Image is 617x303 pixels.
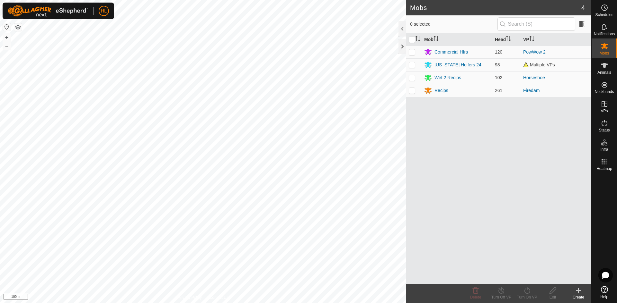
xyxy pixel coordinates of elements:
span: 0 selected [410,21,497,28]
th: Mob [422,33,492,46]
a: Help [592,283,617,301]
p-sorticon: Activate to sort [506,37,511,42]
p-sorticon: Activate to sort [415,37,420,42]
th: Head [492,33,521,46]
span: 4 [581,3,585,13]
a: Firedam [523,88,540,93]
div: Create [566,294,591,300]
a: PowWow 2 [523,49,546,55]
span: VPs [601,109,608,113]
input: Search (S) [497,17,575,31]
div: Commercial Hfrs [434,49,468,55]
img: Gallagher Logo [8,5,88,17]
button: + [3,34,11,41]
div: Edit [540,294,566,300]
button: Reset Map [3,23,11,31]
div: Recips [434,87,448,94]
span: HL [101,8,107,14]
a: Horseshoe [523,75,545,80]
h2: Mobs [410,4,581,12]
div: Wet 2 Recips [434,74,461,81]
a: Contact Us [210,295,228,300]
span: Heatmap [596,167,612,171]
span: Infra [600,147,608,151]
span: Help [600,295,608,299]
p-sorticon: Activate to sort [434,37,439,42]
span: Multiple VPs [523,62,555,67]
span: Schedules [595,13,613,17]
span: 261 [495,88,502,93]
span: 98 [495,62,500,67]
span: Mobs [600,51,609,55]
div: Turn On VP [514,294,540,300]
span: Notifications [594,32,615,36]
span: Neckbands [595,90,614,94]
span: 120 [495,49,502,55]
a: Privacy Policy [178,295,202,300]
span: Delete [470,295,481,299]
th: VP [521,33,591,46]
button: – [3,42,11,50]
span: Animals [597,71,611,74]
div: [US_STATE] Heifers 24 [434,62,481,68]
span: 102 [495,75,502,80]
button: Map Layers [14,23,22,31]
span: Status [599,128,610,132]
p-sorticon: Activate to sort [529,37,534,42]
div: Turn Off VP [488,294,514,300]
